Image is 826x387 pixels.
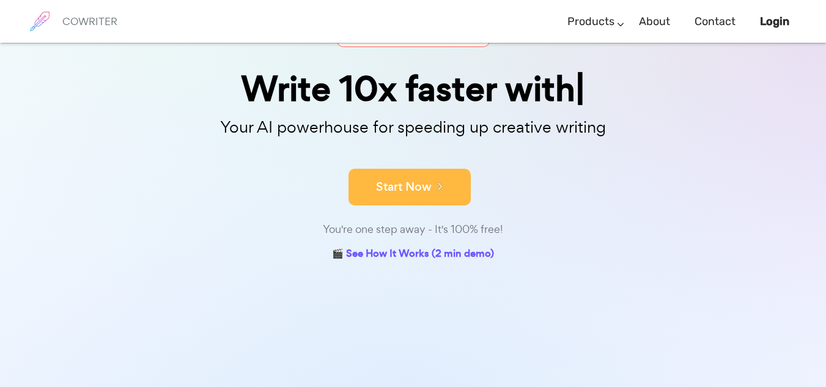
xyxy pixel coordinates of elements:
[695,4,736,40] a: Contact
[348,169,471,205] button: Start Now
[108,221,719,238] div: You're one step away - It's 100% free!
[760,15,789,28] b: Login
[24,6,55,37] img: brand logo
[639,4,670,40] a: About
[332,245,494,264] a: 🎬 See How It Works (2 min demo)
[108,72,719,106] div: Write 10x faster with
[760,4,789,40] a: Login
[567,4,614,40] a: Products
[62,16,117,27] h6: COWRITER
[108,114,719,141] p: Your AI powerhouse for speeding up creative writing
